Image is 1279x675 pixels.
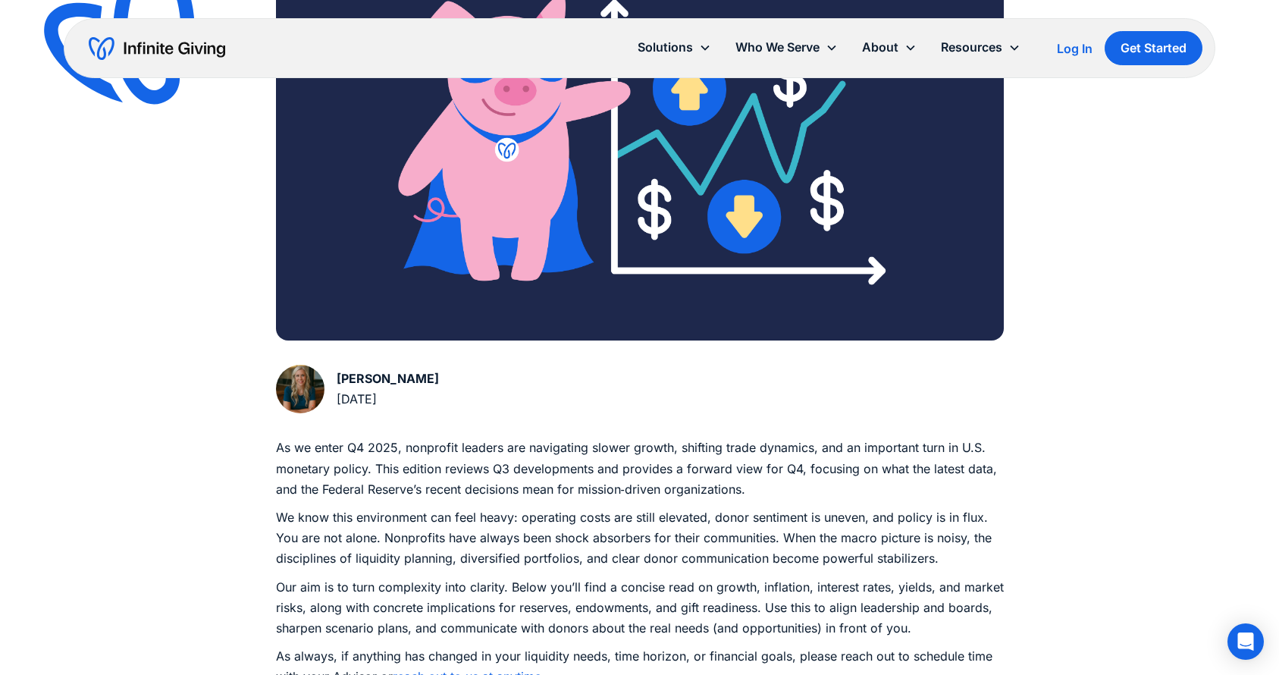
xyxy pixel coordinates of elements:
[276,438,1004,500] p: As we enter Q4 2025, nonprofit leaders are navigating slower growth, shifting trade dynamics, and...
[337,389,439,410] div: [DATE]
[723,31,850,64] div: Who We Serve
[1057,39,1092,58] a: Log In
[929,31,1033,64] div: Resources
[638,37,693,58] div: Solutions
[276,365,439,413] a: [PERSON_NAME][DATE]
[1057,42,1092,55] div: Log In
[1105,31,1202,65] a: Get Started
[941,37,1002,58] div: Resources
[337,369,439,389] div: [PERSON_NAME]
[276,577,1004,639] p: Our aim is to turn complexity into clarity. Below you’ll find a concise read on growth, inflation...
[850,31,929,64] div: About
[735,37,820,58] div: Who We Serve
[1227,623,1264,660] div: Open Intercom Messenger
[625,31,723,64] div: Solutions
[89,36,225,61] a: home
[276,507,1004,570] p: We know this environment can feel heavy: operating costs are still elevated, donor sentiment is u...
[862,37,898,58] div: About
